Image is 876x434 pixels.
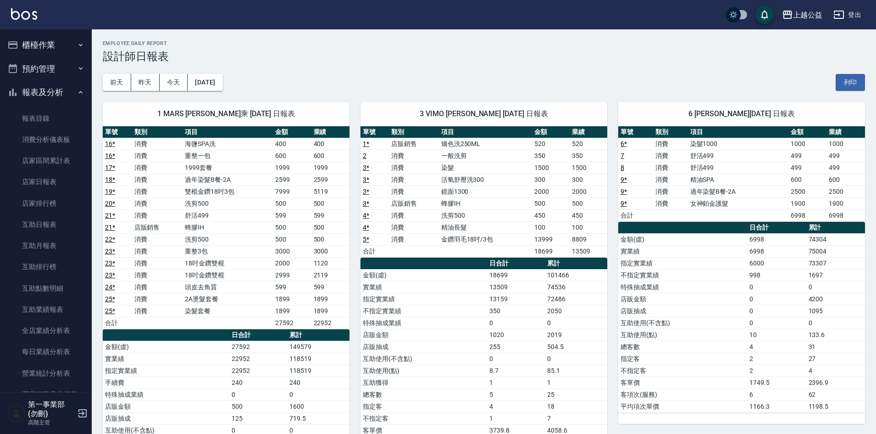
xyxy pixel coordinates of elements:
td: 矯色洗250ML [439,138,532,150]
table: a dense table [618,126,865,222]
td: 22952 [229,365,287,377]
td: 0 [545,317,607,329]
td: 1600 [287,400,349,412]
span: 1 MARS [PERSON_NAME]乘 [DATE] 日報表 [114,109,338,118]
td: 1500 [570,162,607,174]
td: 0 [806,317,865,329]
td: 500 [273,197,311,209]
td: 店販金額 [360,329,487,341]
td: 22952 [229,353,287,365]
td: 總客數 [360,389,487,400]
td: 133.6 [806,329,865,341]
th: 日合計 [487,258,545,270]
td: 1000 [788,138,827,150]
td: 消費 [653,186,688,197]
td: 店販銷售 [389,138,438,150]
td: 100 [532,221,570,233]
td: 18699 [487,269,545,281]
td: 125 [229,412,287,424]
td: 7 [545,412,607,424]
td: 2000 [532,186,570,197]
td: 3000 [273,245,311,257]
th: 累計 [287,329,349,341]
td: 350 [570,150,607,162]
td: 6998 [747,245,806,257]
td: 1198.5 [806,400,865,412]
td: 31 [806,341,865,353]
td: 2599 [273,174,311,186]
td: 洗剪500 [183,233,273,245]
td: 過年染髮B餐-2A [183,174,273,186]
td: 2599 [311,174,349,186]
button: 報表及分析 [4,80,88,104]
td: 5 [487,389,545,400]
td: 店販抽成 [618,305,747,317]
th: 項目 [183,126,273,138]
td: 22952 [311,317,349,329]
td: 0 [229,389,287,400]
td: 指定客 [360,400,487,412]
td: 店販抽成 [103,412,229,424]
td: 一般洗剪 [439,150,532,162]
td: 鏡面1300 [439,186,532,197]
th: 累計 [806,222,865,234]
td: 活氧舒壓洗300 [439,174,532,186]
h3: 設計師日報表 [103,50,865,63]
td: 過年染髮B餐-2A [688,186,788,197]
td: 合計 [103,317,132,329]
td: 500 [273,221,311,233]
td: 不指定客 [618,365,747,377]
td: 520 [532,138,570,150]
td: 頭皮去角質 [183,281,273,293]
td: 500 [311,233,349,245]
td: 總客數 [618,341,747,353]
td: 500 [532,197,570,209]
td: 1697 [806,269,865,281]
td: 消費 [389,186,438,197]
td: 8.7 [487,365,545,377]
td: 8809 [570,233,607,245]
td: 消費 [132,257,183,269]
td: 0 [747,281,806,293]
td: 1900 [826,197,865,209]
td: 店販金額 [103,400,229,412]
td: 特殊抽成業績 [618,281,747,293]
td: 手續費 [103,377,229,389]
th: 類別 [389,126,438,138]
td: 25 [545,389,607,400]
td: 2500 [826,186,865,197]
th: 業績 [826,126,865,138]
td: 精油SPA [688,174,788,186]
span: 3 VIMO [PERSON_NAME] [DATE] 日報表 [371,109,596,118]
button: 櫃檯作業 [4,33,88,57]
td: 504.5 [545,341,607,353]
td: 1 [545,377,607,389]
td: 消費 [653,197,688,209]
td: 店販銷售 [389,197,438,209]
a: 消費分析儀表板 [4,129,88,150]
td: 6 [747,389,806,400]
a: 互助點數明細 [4,278,88,299]
a: 互助月報表 [4,235,88,256]
td: 2 [747,353,806,365]
td: 2050 [545,305,607,317]
td: 27 [806,353,865,365]
td: 0 [487,317,545,329]
td: 6000 [747,257,806,269]
td: 消費 [132,150,183,162]
td: 2019 [545,329,607,341]
th: 累計 [545,258,607,270]
td: 消費 [132,293,183,305]
td: 洗剪500 [183,197,273,209]
th: 單號 [360,126,389,138]
td: 1020 [487,329,545,341]
button: 今天 [160,74,188,91]
td: 重整一包 [183,150,273,162]
td: 240 [287,377,349,389]
td: 店販抽成 [360,341,487,353]
td: 合計 [618,209,653,221]
td: 不指定實業績 [618,269,747,281]
a: 營業項目月分析表 [4,384,88,405]
td: 0 [747,305,806,317]
th: 金額 [532,126,570,138]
